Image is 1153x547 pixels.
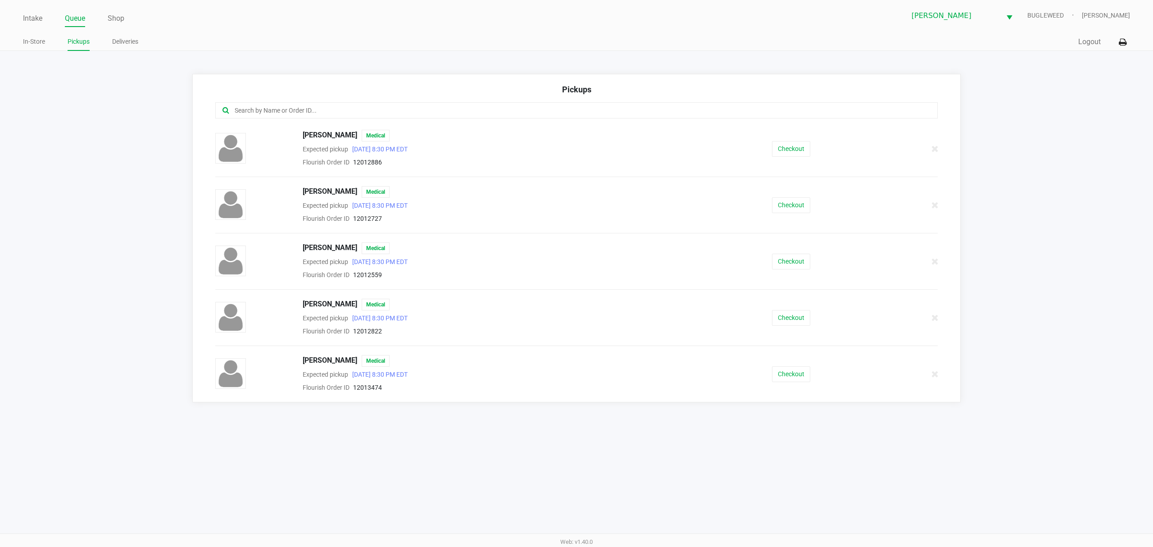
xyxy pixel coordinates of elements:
span: Medical [362,186,390,198]
button: Checkout [772,141,810,157]
span: Expected pickup [303,315,348,322]
span: [DATE] 8:30 PM EDT [348,202,408,209]
span: [DATE] 8:30 PM EDT [348,146,408,153]
a: Queue [65,12,85,25]
button: Logout [1078,36,1101,47]
span: Flourish Order ID [303,384,350,391]
button: Checkout [772,254,810,269]
span: Expected pickup [303,202,348,209]
span: [PERSON_NAME] [303,242,357,254]
span: [PERSON_NAME] [303,130,357,141]
span: BUGLEWEED [1027,11,1082,20]
span: [DATE] 8:30 PM EDT [348,371,408,378]
span: Pickups [562,85,591,94]
span: Flourish Order ID [303,271,350,278]
span: 12012822 [353,328,382,335]
button: Checkout [772,197,810,213]
a: Deliveries [112,36,138,47]
span: [DATE] 8:30 PM EDT [348,258,408,265]
button: Checkout [772,366,810,382]
span: [PERSON_NAME] [303,299,357,310]
span: Medical [362,355,390,367]
span: 12012886 [353,159,382,166]
a: Pickups [68,36,90,47]
span: Flourish Order ID [303,159,350,166]
a: Shop [108,12,124,25]
span: [PERSON_NAME] [303,186,357,198]
span: 12012559 [353,271,382,278]
span: Medical [362,130,390,141]
span: Expected pickup [303,146,348,153]
span: Medical [362,299,390,310]
input: Search by Name or Order ID... [234,105,871,116]
span: Flourish Order ID [303,328,350,335]
span: Web: v1.40.0 [560,538,593,545]
span: [DATE] 8:30 PM EDT [348,315,408,322]
span: Flourish Order ID [303,215,350,222]
span: 12012727 [353,215,382,222]
a: In-Store [23,36,45,47]
span: Expected pickup [303,258,348,265]
a: Intake [23,12,42,25]
span: [PERSON_NAME] [1082,11,1130,20]
span: [PERSON_NAME] [912,10,995,21]
span: Medical [362,242,390,254]
button: Checkout [772,310,810,326]
span: 12013474 [353,384,382,391]
span: [PERSON_NAME] [303,355,357,367]
span: Expected pickup [303,371,348,378]
button: Select [1001,5,1018,26]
